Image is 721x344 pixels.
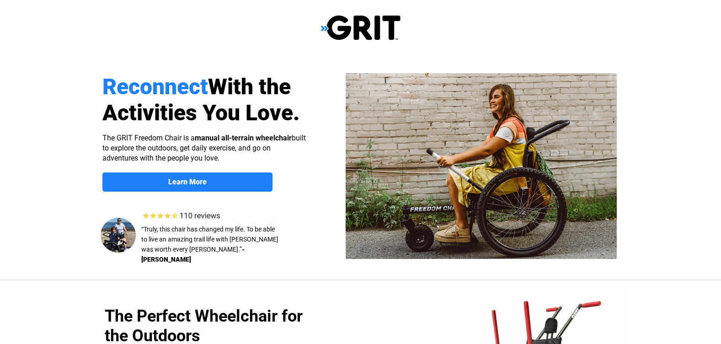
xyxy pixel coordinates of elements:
span: Reconnect [102,74,208,100]
span: Activities You Love. [102,100,300,126]
span: The GRIT Freedom Chair is a built to explore the outdoors, get daily exercise, and go on adventur... [102,134,306,162]
a: Learn More [102,172,272,192]
span: With the [208,74,291,100]
strong: manual all-terrain wheelchair [195,134,292,142]
span: “Truly, this chair has changed my life. To be able to live an amazing trail life with [PERSON_NAM... [141,226,278,253]
strong: Learn More [168,177,207,186]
